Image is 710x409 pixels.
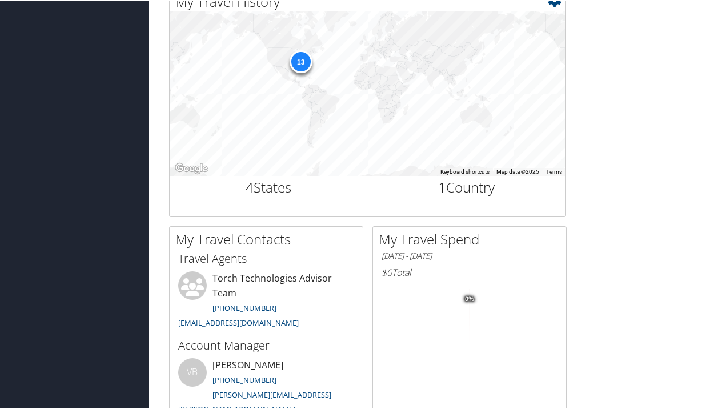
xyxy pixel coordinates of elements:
h2: My Travel Contacts [175,228,363,248]
h2: Country [376,177,557,196]
span: $0 [382,265,392,278]
div: 13 [289,49,312,72]
button: Keyboard shortcuts [440,167,490,175]
a: [PHONE_NUMBER] [212,302,276,312]
a: [EMAIL_ADDRESS][DOMAIN_NAME] [178,316,299,327]
h2: States [178,177,359,196]
h6: [DATE] - [DATE] [382,250,557,260]
a: Open this area in Google Maps (opens a new window) [173,160,210,175]
span: 4 [246,177,254,195]
span: 1 [438,177,446,195]
div: VB [178,357,207,386]
h2: My Travel Spend [379,228,566,248]
span: Map data ©2025 [496,167,539,174]
h6: Total [382,265,557,278]
h3: Account Manager [178,336,354,352]
tspan: 0% [465,295,474,302]
img: Google [173,160,210,175]
a: Terms (opens in new tab) [546,167,562,174]
h3: Travel Agents [178,250,354,266]
li: Torch Technologies Advisor Team [173,270,360,331]
a: [PHONE_NUMBER] [212,374,276,384]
